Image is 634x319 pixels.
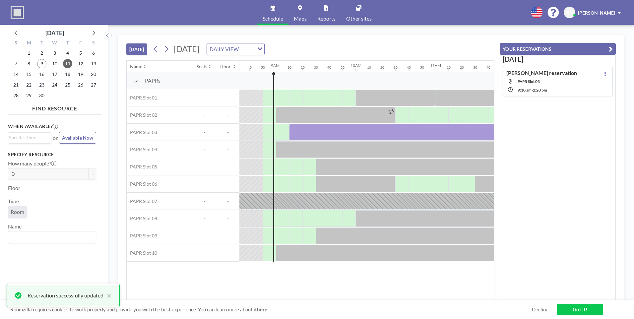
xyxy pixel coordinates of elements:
[8,231,96,243] div: Search for option
[216,112,239,118] span: -
[11,91,21,100] span: Sunday, September 28, 2025
[567,10,573,16] span: RY
[88,168,96,179] button: +
[50,59,59,68] span: Wednesday, September 10, 2025
[37,70,46,79] span: Tuesday, September 16, 2025
[8,198,19,205] label: Type
[518,88,532,93] span: 9:10 AM
[50,80,59,90] span: Wednesday, September 24, 2025
[261,65,265,70] div: 50
[500,43,616,55] button: YOUR RESERVATIONS
[8,185,20,191] label: Floor
[59,132,96,144] button: Available Now
[420,65,424,70] div: 50
[294,16,307,21] span: Maps
[447,65,451,70] div: 10
[126,43,147,55] button: [DATE]
[127,147,157,153] span: PAPR Slot 04
[127,129,157,135] span: PAPR Slot 03
[257,306,268,312] a: here.
[207,43,264,55] div: Search for option
[89,80,98,90] span: Saturday, September 27, 2025
[341,65,345,70] div: 50
[327,65,331,70] div: 40
[50,70,59,79] span: Wednesday, September 17, 2025
[11,209,24,215] span: Room
[173,44,200,54] span: [DATE]
[89,48,98,58] span: Saturday, September 6, 2025
[208,45,240,53] span: DAILY VIEW
[89,59,98,68] span: Saturday, September 13, 2025
[127,112,157,118] span: PAPR Slot 02
[130,64,142,70] div: Name
[193,129,216,135] span: -
[63,70,72,79] span: Thursday, September 18, 2025
[317,16,336,21] span: Reports
[532,306,548,313] a: Decline
[220,64,231,70] div: Floor
[506,70,577,76] h4: [PERSON_NAME] reservation
[473,65,477,70] div: 30
[103,291,111,299] button: close
[10,39,23,48] div: S
[76,80,85,90] span: Friday, September 26, 2025
[9,233,92,241] input: Search for option
[532,88,533,93] span: -
[301,65,305,70] div: 20
[193,181,216,187] span: -
[193,198,216,204] span: -
[37,59,46,68] span: Tuesday, September 9, 2025
[127,95,157,101] span: PAPR Slot 01
[460,65,464,70] div: 20
[145,77,160,84] span: PAPRs
[11,80,21,90] span: Sunday, September 21, 2025
[127,250,157,256] span: PAPR Slot 10
[8,102,101,112] h4: FIND RESOURCE
[74,39,87,48] div: F
[8,152,96,158] h3: Specify resource
[24,70,33,79] span: Monday, September 15, 2025
[193,216,216,222] span: -
[50,48,59,58] span: Wednesday, September 3, 2025
[9,134,47,141] input: Search for option
[76,48,85,58] span: Friday, September 5, 2025
[8,160,56,167] label: How many people?
[350,63,361,68] div: 10AM
[314,65,318,70] div: 30
[76,59,85,68] span: Friday, September 12, 2025
[216,233,239,239] span: -
[11,6,24,19] img: organization-logo
[63,48,72,58] span: Thursday, September 4, 2025
[367,65,371,70] div: 10
[241,45,253,53] input: Search for option
[87,39,100,48] div: S
[127,233,157,239] span: PAPR Slot 09
[346,16,372,21] span: Other sites
[63,59,72,68] span: Thursday, September 11, 2025
[248,65,252,70] div: 40
[193,250,216,256] span: -
[193,95,216,101] span: -
[380,65,384,70] div: 20
[24,91,33,100] span: Monday, September 29, 2025
[216,164,239,170] span: -
[8,133,51,143] div: Search for option
[216,181,239,187] span: -
[127,181,157,187] span: PAPR Slot 06
[216,147,239,153] span: -
[127,216,157,222] span: PAPR Slot 08
[37,48,46,58] span: Tuesday, September 2, 2025
[8,223,22,230] label: Name
[61,39,74,48] div: T
[193,233,216,239] span: -
[35,39,48,48] div: T
[430,63,441,68] div: 11AM
[24,80,33,90] span: Monday, September 22, 2025
[11,70,21,79] span: Sunday, September 14, 2025
[45,28,64,37] div: [DATE]
[53,135,58,141] span: or
[89,70,98,79] span: Saturday, September 20, 2025
[407,65,411,70] div: 40
[24,48,33,58] span: Monday, September 1, 2025
[518,79,540,84] span: PAPR Slot 03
